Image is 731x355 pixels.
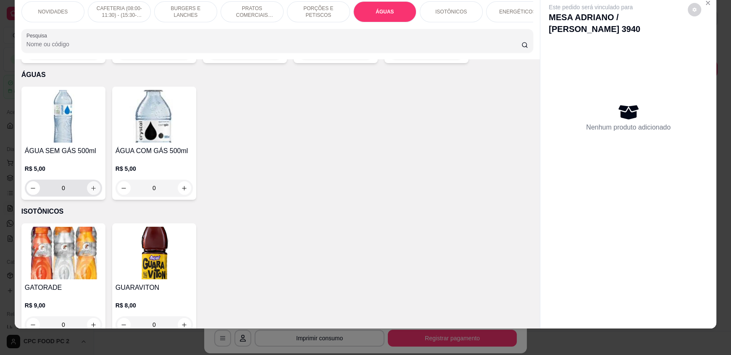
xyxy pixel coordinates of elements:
img: product-image [25,227,102,279]
p: ENERGÉTICOS [499,8,536,15]
button: increase-product-quantity [87,318,100,331]
button: increase-product-quantity [178,318,191,331]
h4: GATORADE [25,283,102,293]
p: Este pedido será vinculado para [549,3,684,11]
p: PORÇÕES E PETISCOS [294,5,343,19]
button: increase-product-quantity [178,181,191,195]
button: decrease-product-quantity [688,3,701,16]
p: ISOTÔNICOS [21,207,533,217]
p: MESA ADRIANO / [PERSON_NAME] 3940 [549,11,684,35]
p: PRATOS COMERCIAIS (11:30-15:30) [228,5,276,19]
button: decrease-product-quantity [117,181,131,195]
h4: GUARAVITON [116,283,193,293]
p: ÁGUAS [376,8,394,15]
img: product-image [116,90,193,143]
p: R$ 9,00 [25,301,102,310]
button: decrease-product-quantity [26,181,40,195]
h4: ÁGUA SEM GÁS 500ml [25,146,102,156]
p: Nenhum produto adicionado [586,122,671,132]
p: R$ 8,00 [116,301,193,310]
img: product-image [25,90,102,143]
p: R$ 5,00 [25,164,102,173]
p: R$ 5,00 [116,164,193,173]
p: ISOTÔNICOS [435,8,467,15]
img: product-image [116,227,193,279]
input: Pesquisa [26,40,522,48]
p: ÁGUAS [21,70,533,80]
button: increase-product-quantity [87,181,100,195]
h4: ÁGUA COM GÁS 500ml [116,146,193,156]
button: decrease-product-quantity [117,318,131,331]
p: BURGERS E LANCHES [161,5,210,19]
button: decrease-product-quantity [26,318,40,331]
p: CAFETERIA (08:00-11:30) - (15:30-18:00) [95,5,144,19]
label: Pesquisa [26,32,50,39]
p: NOVIDADES [38,8,68,15]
